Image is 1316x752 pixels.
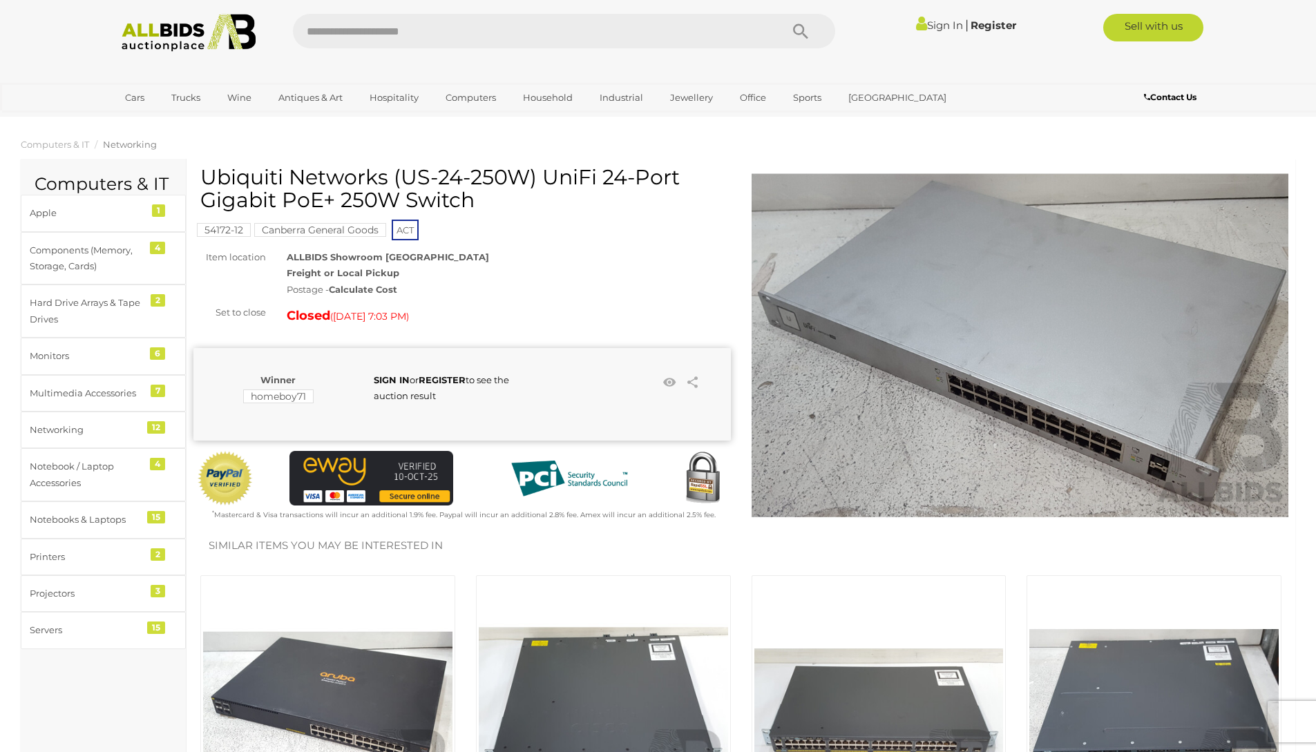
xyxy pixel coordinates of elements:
[151,548,165,561] div: 2
[103,139,157,150] a: Networking
[30,512,144,528] div: Notebooks & Laptops
[116,86,153,109] a: Cars
[330,311,409,322] span: ( )
[21,501,186,538] a: Notebooks & Laptops 15
[287,282,731,298] div: Postage -
[1144,90,1200,105] a: Contact Us
[197,451,254,506] img: Official PayPal Seal
[260,374,296,385] b: Winner
[675,451,730,506] img: Secured by Rapid SSL
[287,267,399,278] strong: Freight or Local Pickup
[197,223,251,237] mark: 54172-12
[151,294,165,307] div: 2
[784,86,830,109] a: Sports
[30,459,144,491] div: Notebook / Laptop Accessories
[287,251,489,262] strong: ALLBIDS Showroom [GEOGRAPHIC_DATA]
[150,458,165,470] div: 4
[329,284,397,295] strong: Calculate Cost
[269,86,352,109] a: Antiques & Art
[152,204,165,217] div: 1
[147,511,165,523] div: 15
[1144,92,1196,102] b: Contact Us
[500,451,638,506] img: PCI DSS compliant
[287,308,330,323] strong: Closed
[514,86,582,109] a: Household
[374,374,509,401] span: or to see the auction result
[661,86,722,109] a: Jewellery
[419,374,466,385] a: REGISTER
[374,374,410,385] a: SIGN IN
[30,549,144,565] div: Printers
[289,451,453,505] img: eWAY Payment Gateway
[150,242,165,254] div: 4
[839,86,955,109] a: [GEOGRAPHIC_DATA]
[209,540,1273,552] h2: Similar items you may be interested in
[916,19,963,32] a: Sign In
[21,412,186,448] a: Networking 12
[971,19,1016,32] a: Register
[21,195,186,231] a: Apple 1
[30,295,144,327] div: Hard Drive Arrays & Tape Drives
[965,17,969,32] span: |
[254,223,386,237] mark: Canberra General Goods
[30,422,144,438] div: Networking
[392,220,419,240] span: ACT
[147,621,165,634] div: 15
[333,310,406,322] span: [DATE] 7:03 PM
[731,86,775,109] a: Office
[212,510,716,519] small: Mastercard & Visa transactions will incur an additional 1.9% fee. Paypal will incur an additional...
[21,612,186,648] a: Servers 15
[766,14,835,48] button: Search
[30,205,144,221] div: Apple
[437,86,505,109] a: Computers
[150,347,165,360] div: 6
[21,285,186,338] a: Hard Drive Arrays & Tape Drives 2
[35,175,172,194] h2: Computers & IT
[162,86,209,109] a: Trucks
[361,86,428,109] a: Hospitality
[21,338,186,374] a: Monitors 6
[591,86,652,109] a: Industrial
[151,585,165,597] div: 3
[30,348,144,364] div: Monitors
[197,224,251,235] a: 54172-12
[21,575,186,612] a: Projectors 3
[183,249,276,265] div: Item location
[30,586,144,601] div: Projectors
[30,385,144,401] div: Multimedia Accessories
[1103,14,1203,41] a: Sell with us
[21,448,186,501] a: Notebook / Laptop Accessories 4
[151,385,165,397] div: 7
[254,224,386,235] a: Canberra General Goods
[243,389,314,403] mark: homeboy71
[114,14,264,52] img: Allbids.com.au
[218,86,260,109] a: Wine
[21,232,186,285] a: Components (Memory, Storage, Cards) 4
[21,139,89,150] a: Computers & IT
[200,166,727,211] h1: Ubiquiti Networks (US-24-250W) UniFi 24-Port Gigabit PoE+ 250W Switch
[30,242,144,275] div: Components (Memory, Storage, Cards)
[183,305,276,320] div: Set to close
[752,173,1289,519] img: Ubiquiti Networks (US-24-250W) UniFi 24-Port Gigabit PoE+ 250W Switch
[659,372,680,393] li: Watch this item
[21,539,186,575] a: Printers 2
[21,375,186,412] a: Multimedia Accessories 7
[30,622,144,638] div: Servers
[147,421,165,434] div: 12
